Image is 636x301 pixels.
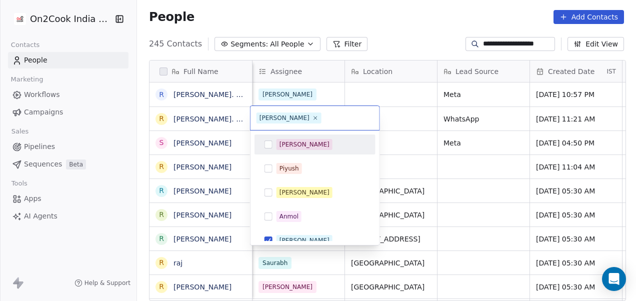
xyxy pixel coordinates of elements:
div: Anmol [279,212,298,221]
div: [PERSON_NAME] [279,140,329,149]
div: [PERSON_NAME] [259,113,309,122]
div: [PERSON_NAME] [279,188,329,197]
div: [PERSON_NAME] [279,236,329,245]
div: Piyush [279,164,299,173]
